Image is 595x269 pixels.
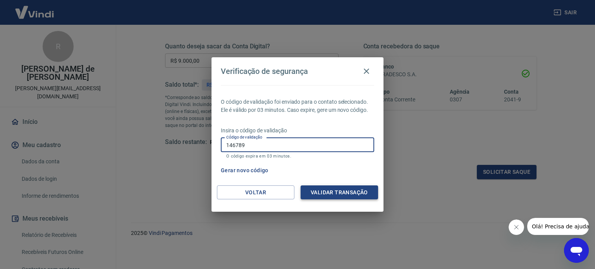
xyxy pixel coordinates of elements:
[226,134,262,140] label: Código de validação
[564,238,589,263] iframe: Botão para abrir a janela de mensagens
[527,218,589,235] iframe: Mensagem da empresa
[226,154,369,159] p: O código expira em 03 minutos.
[221,127,374,135] p: Insira o código de validação
[221,98,374,114] p: O código de validação foi enviado para o contato selecionado. Ele é válido por 03 minutos. Caso e...
[218,163,272,178] button: Gerar novo código
[5,5,65,12] span: Olá! Precisa de ajuda?
[221,67,308,76] h4: Verificação de segurança
[509,219,524,235] iframe: Fechar mensagem
[301,185,378,200] button: Validar transação
[217,185,294,200] button: Voltar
